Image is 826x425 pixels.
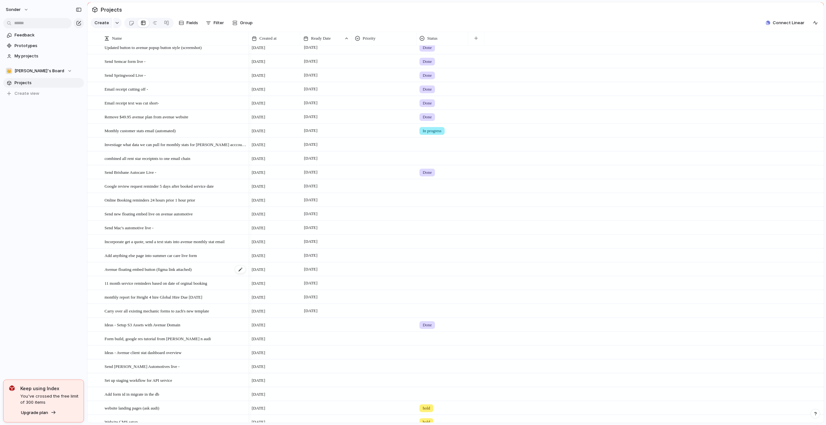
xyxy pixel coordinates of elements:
span: [DATE] [252,322,265,328]
span: Avenue floating embed button (figma link attached) [105,265,192,273]
span: [DATE] [252,252,265,259]
span: [DATE] [252,377,265,384]
span: Filter [214,20,224,26]
span: Online Booking reminders 24 hours prior 1 hour prior [105,196,195,203]
span: Form build, google res tutorial from [PERSON_NAME] n audi [105,335,211,342]
span: [DATE] [302,71,319,79]
button: Create [91,18,112,28]
a: Prototypes [3,41,84,51]
span: Incorporate get a quote, send a text stats into avenue monthly stat email [105,238,225,245]
span: Create [95,20,109,26]
span: [DATE] [302,154,319,162]
span: Investiage what data we can pull for monthly stats for [PERSON_NAME] acccounting + [PERSON_NAME] ... [105,141,247,148]
span: [DATE] [302,168,319,176]
span: Fields [186,20,198,26]
span: Updated button to avenue popup button style (screenshot) [105,44,202,51]
span: Group [240,20,253,26]
span: [DATE] [252,72,265,79]
span: [DATE] [302,293,319,301]
span: [DATE] [302,99,319,107]
span: Send Springwood Live - [105,71,146,79]
span: [DATE] [252,280,265,287]
span: [DATE] [302,113,319,121]
span: Upgrade plan [21,410,48,416]
span: Email receipt cutting off - [105,85,148,93]
span: Name [112,35,122,42]
span: Monthly customer stats email (automated) [105,127,176,134]
span: Send [PERSON_NAME] Automotives live - [105,362,180,370]
span: website landing pages (ask audi) [105,404,159,411]
span: [DATE] [252,391,265,398]
span: Projects [99,4,123,15]
span: [DATE] [302,127,319,134]
span: [DATE] [252,169,265,176]
span: [DATE] [302,279,319,287]
span: Ideas - Avenue client stat dashboard overview [105,349,182,356]
span: Done [423,114,432,120]
span: Status [427,35,438,42]
span: [DATE] [252,100,265,106]
span: [DATE] [302,44,319,51]
button: Fields [176,18,201,28]
span: [DATE] [302,210,319,218]
button: Filter [203,18,227,28]
span: [DATE] [252,155,265,162]
span: [DATE] [302,196,319,204]
span: [DATE] [252,350,265,356]
button: sonder [3,5,32,15]
button: Upgrade plan [19,408,58,417]
span: Created at [259,35,277,42]
span: [DATE] [252,211,265,217]
span: [DATE] [252,363,265,370]
span: Add anything else page into summer car care live form [105,252,197,259]
span: Done [423,100,432,106]
div: 👑 [6,68,12,74]
span: Done [423,322,432,328]
span: [DATE] [252,183,265,190]
span: Google review request reminder 5 days after booked service date [105,182,214,190]
span: Email receipt text was cut short- [105,99,159,106]
button: 👑[PERSON_NAME]'s Board [3,66,84,76]
span: [DATE] [252,58,265,65]
span: Send new floating embed live on avenue automotive [105,210,193,217]
span: You've crossed the free limit of 300 items [20,393,78,406]
span: [DATE] [252,294,265,301]
span: [DATE] [302,141,319,148]
span: [DATE] [302,252,319,259]
span: Done [423,58,432,65]
span: monthly report for Height 4 hire Global Hire Due [DATE] [105,293,202,301]
span: Send Mac's automotive live - [105,224,154,231]
span: [DATE] [302,238,319,245]
span: [DATE] [302,307,319,315]
span: [DATE] [252,336,265,342]
span: Projects [15,80,82,86]
span: [DATE] [252,266,265,273]
span: Prototypes [15,43,82,49]
span: Send Semcar form live - [105,57,146,65]
span: sonder [6,6,21,13]
span: [DATE] [302,265,319,273]
span: [DATE] [252,86,265,93]
span: 11 month service reminders based on date of orginal booking [105,279,207,287]
span: Done [423,169,432,176]
span: [DATE] [252,114,265,120]
span: Ready Date [311,35,331,42]
span: [DATE] [302,85,319,93]
span: [DATE] [252,128,265,134]
span: [DATE] [252,308,265,314]
span: Done [423,86,432,93]
span: [DATE] [252,405,265,411]
span: Ideas - Setup S3 Assets with Avenue Domain [105,321,180,328]
span: hold [423,405,430,411]
span: [DATE] [252,225,265,231]
span: [DATE] [302,224,319,232]
span: Send Brisbane Autocare Live - [105,168,156,176]
span: [PERSON_NAME]'s Board [15,68,64,74]
span: In progress [423,128,441,134]
span: [DATE] [252,197,265,203]
span: Feedback [15,32,82,38]
span: Add form id in migrate in the db [105,390,159,398]
button: Create view [3,89,84,98]
span: Carry over all existing mechanic forms to zach's new template [105,307,209,314]
span: Create view [15,90,39,97]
